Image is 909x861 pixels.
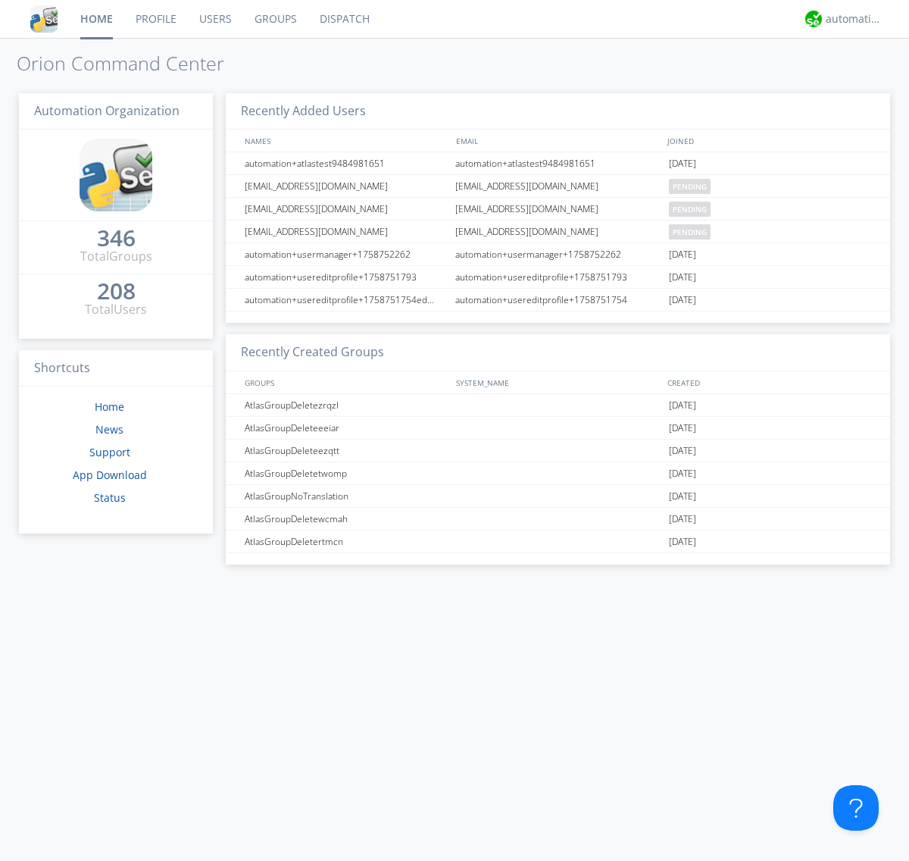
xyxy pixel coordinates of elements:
[452,371,664,393] div: SYSTEM_NAME
[226,221,890,243] a: [EMAIL_ADDRESS][DOMAIN_NAME][EMAIL_ADDRESS][DOMAIN_NAME]pending
[241,485,451,507] div: AtlasGroupNoTranslation
[669,485,696,508] span: [DATE]
[226,198,890,221] a: [EMAIL_ADDRESS][DOMAIN_NAME][EMAIL_ADDRESS][DOMAIN_NAME]pending
[95,422,123,437] a: News
[451,266,665,288] div: automation+usereditprofile+1758751793
[669,266,696,289] span: [DATE]
[451,289,665,311] div: automation+usereditprofile+1758751754
[95,399,124,414] a: Home
[241,152,451,174] div: automation+atlastest9484981651
[85,301,147,318] div: Total Users
[241,394,451,416] div: AtlasGroupDeletezrqzl
[94,490,126,505] a: Status
[241,371,448,393] div: GROUPS
[241,175,451,197] div: [EMAIL_ADDRESS][DOMAIN_NAME]
[97,283,136,299] div: 208
[241,243,451,265] div: automation+usermanager+1758752262
[226,334,890,371] h3: Recently Created Groups
[241,440,451,462] div: AtlasGroupDeleteezqtt
[241,462,451,484] div: AtlasGroupDeletetwomp
[241,266,451,288] div: automation+usereditprofile+1758751793
[669,224,711,240] span: pending
[226,289,890,312] a: automation+usereditprofile+1758751754editedautomation+usereditprofile+1758751754automation+usered...
[669,289,696,312] span: [DATE]
[669,508,696,531] span: [DATE]
[226,508,890,531] a: AtlasGroupDeletewcmah[DATE]
[226,531,890,553] a: AtlasGroupDeletertmcn[DATE]
[669,152,696,175] span: [DATE]
[19,350,213,387] h3: Shortcuts
[226,152,890,175] a: automation+atlastest9484981651automation+atlastest9484981651[DATE]
[669,531,696,553] span: [DATE]
[241,198,451,220] div: [EMAIL_ADDRESS][DOMAIN_NAME]
[451,243,665,265] div: automation+usermanager+1758752262
[226,417,890,440] a: AtlasGroupDeleteeeiar[DATE]
[451,175,665,197] div: [EMAIL_ADDRESS][DOMAIN_NAME]
[664,371,876,393] div: CREATED
[669,179,711,194] span: pending
[669,243,696,266] span: [DATE]
[97,230,136,248] a: 346
[669,462,696,485] span: [DATE]
[241,289,451,311] div: automation+usereditprofile+1758751754editedautomation+usereditprofile+1758751754
[226,266,890,289] a: automation+usereditprofile+1758751793automation+usereditprofile+1758751793[DATE]
[226,485,890,508] a: AtlasGroupNoTranslation[DATE]
[669,417,696,440] span: [DATE]
[241,221,451,243] div: [EMAIL_ADDRESS][DOMAIN_NAME]
[664,130,876,152] div: JOINED
[89,445,130,459] a: Support
[451,152,665,174] div: automation+atlastest9484981651
[34,102,180,119] span: Automation Organization
[97,283,136,301] a: 208
[669,440,696,462] span: [DATE]
[669,202,711,217] span: pending
[226,440,890,462] a: AtlasGroupDeleteezqtt[DATE]
[833,785,879,831] iframe: Toggle Customer Support
[226,243,890,266] a: automation+usermanager+1758752262automation+usermanager+1758752262[DATE]
[226,394,890,417] a: AtlasGroupDeletezrqzl[DATE]
[73,468,147,482] a: App Download
[452,130,664,152] div: EMAIL
[226,93,890,130] h3: Recently Added Users
[241,417,451,439] div: AtlasGroupDeleteeeiar
[80,139,152,211] img: cddb5a64eb264b2086981ab96f4c1ba7
[30,5,58,33] img: cddb5a64eb264b2086981ab96f4c1ba7
[669,394,696,417] span: [DATE]
[805,11,822,27] img: d2d01cd9b4174d08988066c6d424eccd
[826,11,882,27] div: automation+atlas
[97,230,136,246] div: 346
[451,198,665,220] div: [EMAIL_ADDRESS][DOMAIN_NAME]
[451,221,665,243] div: [EMAIL_ADDRESS][DOMAIN_NAME]
[80,248,152,265] div: Total Groups
[241,508,451,530] div: AtlasGroupDeletewcmah
[241,531,451,553] div: AtlasGroupDeletertmcn
[241,130,448,152] div: NAMES
[226,175,890,198] a: [EMAIL_ADDRESS][DOMAIN_NAME][EMAIL_ADDRESS][DOMAIN_NAME]pending
[226,462,890,485] a: AtlasGroupDeletetwomp[DATE]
